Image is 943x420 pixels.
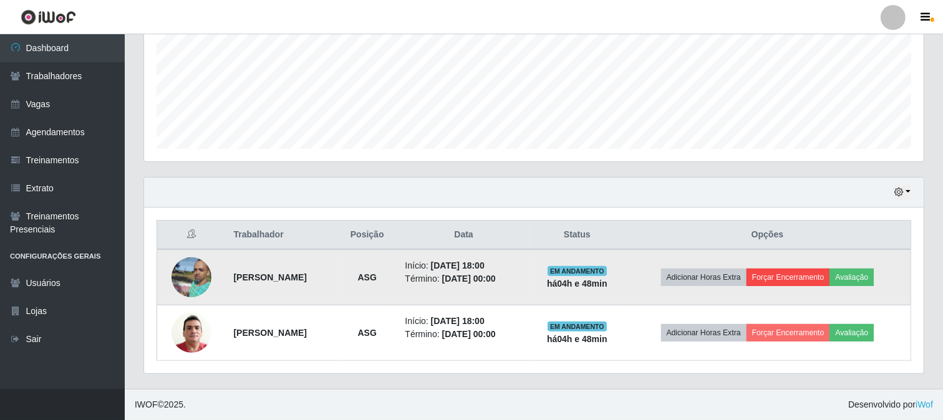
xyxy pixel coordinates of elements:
span: Desenvolvido por [848,398,933,411]
li: Término: [405,328,522,341]
button: Adicionar Horas Extra [661,269,747,286]
time: [DATE] 18:00 [431,260,485,270]
th: Data [397,221,530,250]
li: Término: [405,272,522,285]
button: Adicionar Horas Extra [661,324,747,341]
th: Opções [624,221,911,250]
a: iWof [916,399,933,409]
time: [DATE] 00:00 [442,274,496,284]
button: Avaliação [829,324,874,341]
img: CoreUI Logo [21,9,76,25]
th: Status [530,221,624,250]
time: [DATE] 00:00 [442,329,496,339]
button: Forçar Encerramento [747,324,830,341]
img: 1717722421644.jpeg [172,306,211,359]
span: © 2025 . [135,398,186,411]
li: Início: [405,315,522,328]
span: EM ANDAMENTO [548,322,607,332]
strong: ASG [358,272,377,282]
button: Avaliação [829,269,874,286]
time: [DATE] 18:00 [431,316,485,326]
strong: há 04 h e 48 min [547,279,607,289]
img: 1650917429067.jpeg [172,251,211,304]
button: Forçar Encerramento [747,269,830,286]
li: Início: [405,259,522,272]
span: IWOF [135,399,158,409]
strong: [PERSON_NAME] [234,328,307,338]
th: Posição [337,221,397,250]
strong: ASG [358,328,377,338]
strong: [PERSON_NAME] [234,272,307,282]
strong: há 04 h e 48 min [547,334,607,344]
th: Trabalhador [226,221,337,250]
span: EM ANDAMENTO [548,266,607,276]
